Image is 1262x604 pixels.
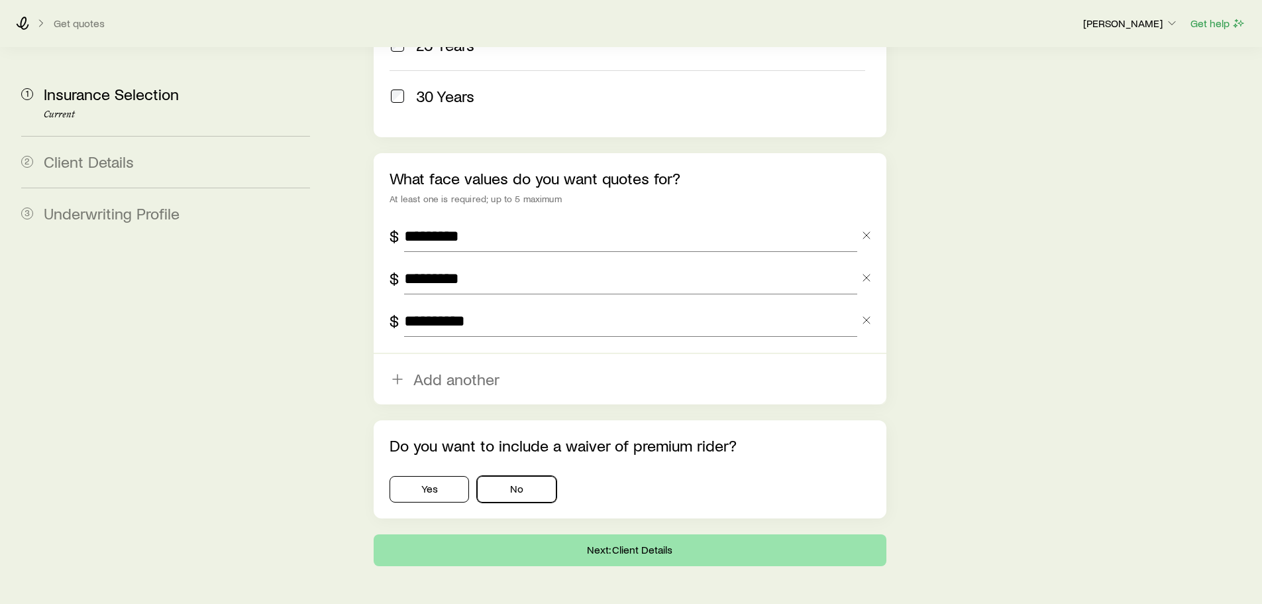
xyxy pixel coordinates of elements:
div: $ [390,227,399,245]
p: Current [44,109,310,120]
span: 3 [21,208,33,219]
span: Client Details [44,152,134,171]
button: Get help [1190,16,1246,31]
div: At least one is required; up to 5 maximum [390,194,870,204]
input: 30 Years [391,90,404,103]
button: [PERSON_NAME] [1082,16,1179,32]
span: Insurance Selection [44,84,179,103]
p: [PERSON_NAME] [1083,17,1179,30]
div: $ [390,269,399,288]
p: Do you want to include a waiver of premium rider? [390,436,870,455]
span: 1 [21,88,33,100]
span: Underwriting Profile [44,204,180,223]
div: $ [390,312,399,330]
label: What face values do you want quotes for? [390,168,680,188]
button: No [477,476,556,503]
button: Yes [390,476,469,503]
button: Get quotes [53,17,105,30]
button: Next: Client Details [374,534,886,566]
button: Add another [374,354,886,404]
span: 30 Years [416,87,474,105]
span: 2 [21,156,33,168]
